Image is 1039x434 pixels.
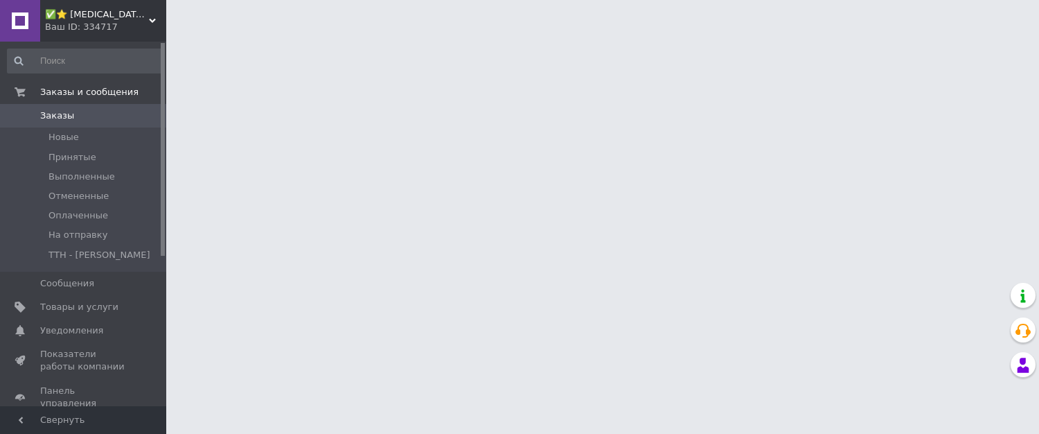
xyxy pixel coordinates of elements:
span: Отмененные [48,190,109,202]
span: Новые [48,131,79,144]
span: ТТН - [PERSON_NAME] [48,249,150,261]
span: Оплаченные [48,209,108,222]
span: На отправку [48,229,107,241]
span: Уведомления [40,324,103,337]
span: ✅⭐ Fontan ✅⭐ - Насосное Оборудование [45,8,149,21]
span: Сообщения [40,277,94,290]
span: Принятые [48,151,96,164]
div: Ваш ID: 334717 [45,21,166,33]
span: Выполненные [48,171,115,183]
span: Товары и услуги [40,301,118,313]
span: Заказы [40,110,74,122]
span: Показатели работы компании [40,348,128,373]
span: Панель управления [40,385,128,410]
span: Заказы и сообщения [40,86,139,98]
input: Поиск [7,49,163,73]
